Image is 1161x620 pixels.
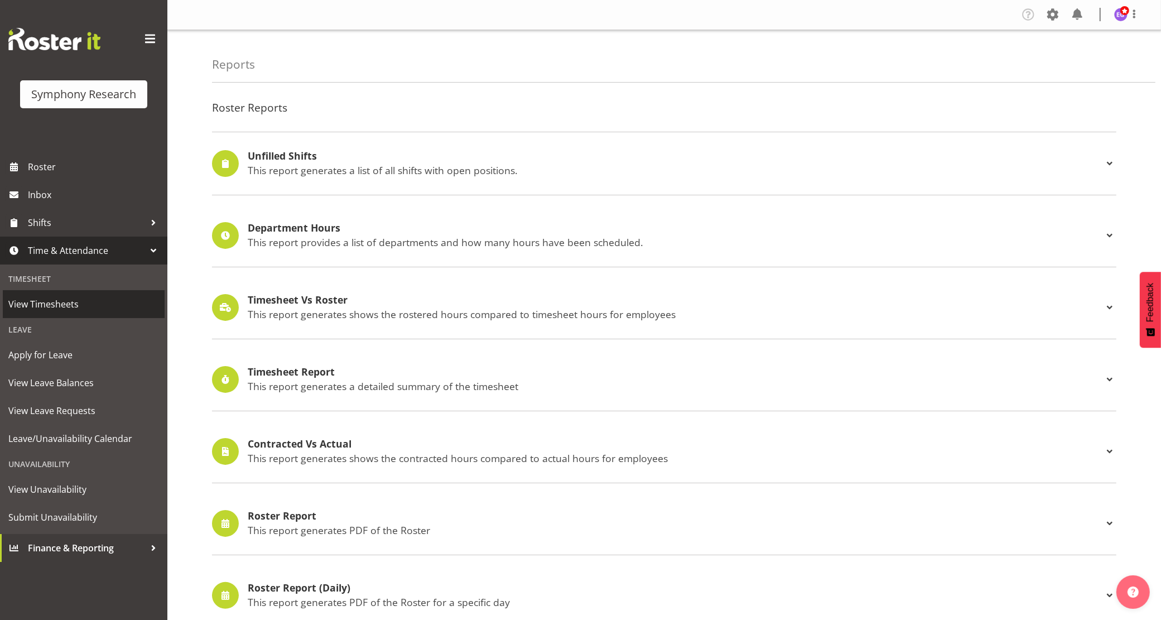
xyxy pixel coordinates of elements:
[3,425,165,453] a: Leave/Unavailability Calendar
[28,214,145,231] span: Shifts
[3,341,165,369] a: Apply for Leave
[212,102,1116,114] h4: Roster Reports
[28,540,145,556] span: Finance & Reporting
[3,475,165,503] a: View Unavailability
[212,58,255,71] h4: Reports
[248,151,1103,162] h4: Unfilled Shifts
[1140,272,1161,348] button: Feedback - Show survey
[8,28,100,50] img: Rosterit website logo
[8,481,159,498] span: View Unavailability
[212,510,1116,537] div: Roster Report This report generates PDF of the Roster
[8,347,159,363] span: Apply for Leave
[248,236,1103,248] p: This report provides a list of departments and how many hours have been scheduled.
[248,583,1103,594] h4: Roster Report (Daily)
[248,452,1103,464] p: This report generates shows the contracted hours compared to actual hours for employees
[248,367,1103,378] h4: Timesheet Report
[248,223,1103,234] h4: Department Hours
[212,150,1116,177] div: Unfilled Shifts This report generates a list of all shifts with open positions.
[8,509,159,526] span: Submit Unavailability
[1114,8,1128,21] img: emma-gannaway277.jpg
[3,453,165,475] div: Unavailability
[8,402,159,419] span: View Leave Requests
[212,222,1116,249] div: Department Hours This report provides a list of departments and how many hours have been scheduled.
[3,267,165,290] div: Timesheet
[3,369,165,397] a: View Leave Balances
[248,439,1103,450] h4: Contracted Vs Actual
[212,438,1116,465] div: Contracted Vs Actual This report generates shows the contracted hours compared to actual hours fo...
[3,318,165,341] div: Leave
[248,596,1103,608] p: This report generates PDF of the Roster for a specific day
[3,503,165,531] a: Submit Unavailability
[248,524,1103,536] p: This report generates PDF of the Roster
[28,158,162,175] span: Roster
[248,164,1103,176] p: This report generates a list of all shifts with open positions.
[8,374,159,391] span: View Leave Balances
[1145,283,1155,322] span: Feedback
[248,511,1103,522] h4: Roster Report
[212,294,1116,321] div: Timesheet Vs Roster This report generates shows the rostered hours compared to timesheet hours fo...
[28,186,162,203] span: Inbox
[8,430,159,447] span: Leave/Unavailability Calendar
[28,242,145,259] span: Time & Attendance
[1128,587,1139,598] img: help-xxl-2.png
[8,296,159,313] span: View Timesheets
[31,86,136,103] div: Symphony Research
[212,366,1116,393] div: Timesheet Report This report generates a detailed summary of the timesheet
[248,380,1103,392] p: This report generates a detailed summary of the timesheet
[212,582,1116,609] div: Roster Report (Daily) This report generates PDF of the Roster for a specific day
[248,295,1103,306] h4: Timesheet Vs Roster
[3,397,165,425] a: View Leave Requests
[248,308,1103,320] p: This report generates shows the rostered hours compared to timesheet hours for employees
[3,290,165,318] a: View Timesheets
